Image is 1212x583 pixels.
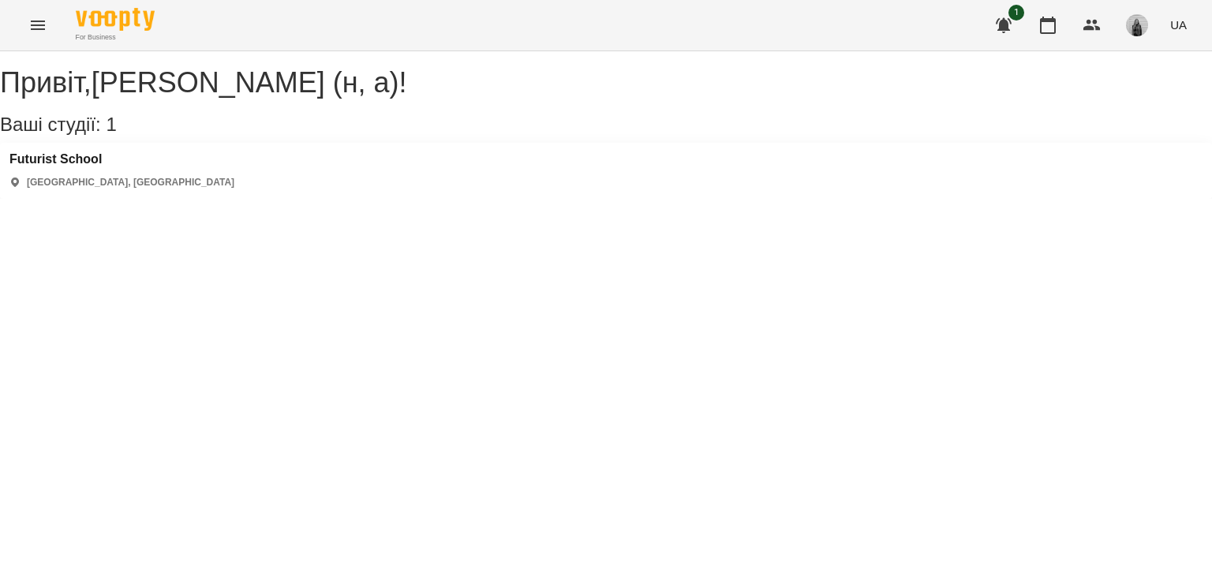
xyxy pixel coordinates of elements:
[1126,14,1148,36] img: 465148d13846e22f7566a09ee851606a.jpeg
[1170,17,1187,33] span: UA
[76,8,155,31] img: Voopty Logo
[1164,10,1193,39] button: UA
[27,176,234,189] p: [GEOGRAPHIC_DATA], [GEOGRAPHIC_DATA]
[19,6,57,44] button: Menu
[106,114,116,135] span: 1
[76,32,155,43] span: For Business
[1008,5,1024,21] span: 1
[9,152,234,166] a: Futurist School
